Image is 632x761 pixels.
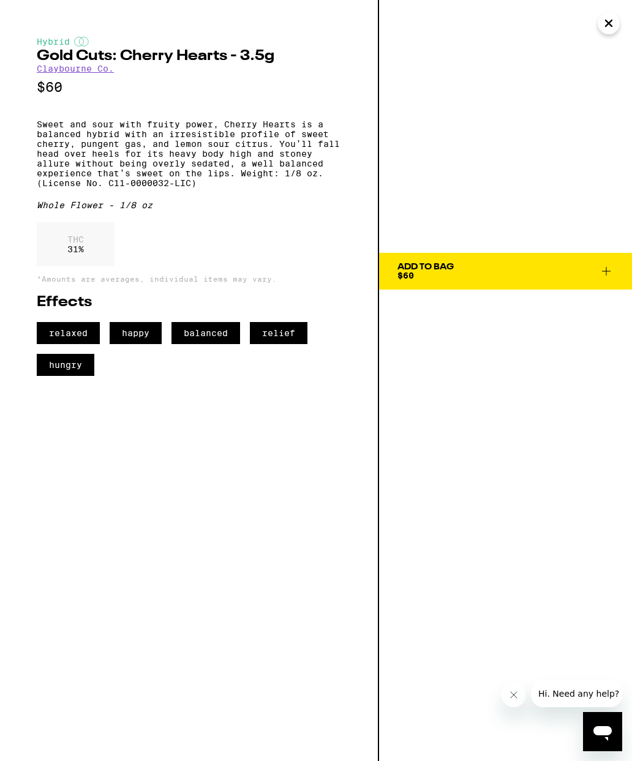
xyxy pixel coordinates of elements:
[37,295,341,310] h2: Effects
[397,263,454,271] div: Add To Bag
[37,322,100,344] span: relaxed
[531,680,622,707] iframe: Message from company
[502,683,526,707] iframe: Close message
[74,37,89,47] img: hybridColor.svg
[379,253,632,290] button: Add To Bag$60
[37,275,341,283] p: *Amounts are averages, individual items may vary.
[37,354,94,376] span: hungry
[598,12,620,34] button: Close
[67,234,84,244] p: THC
[37,49,341,64] h2: Gold Cuts: Cherry Hearts - 3.5g
[171,322,240,344] span: balanced
[110,322,162,344] span: happy
[397,271,414,280] span: $60
[37,119,341,188] p: Sweet and sour with fruity power, Cherry Hearts is a balanced hybrid with an irresistible profile...
[37,64,114,73] a: Claybourne Co.
[250,322,307,344] span: relief
[37,37,341,47] div: Hybrid
[583,712,622,751] iframe: Button to launch messaging window
[37,80,341,95] p: $60
[37,200,341,210] div: Whole Flower - 1/8 oz
[37,222,115,266] div: 31 %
